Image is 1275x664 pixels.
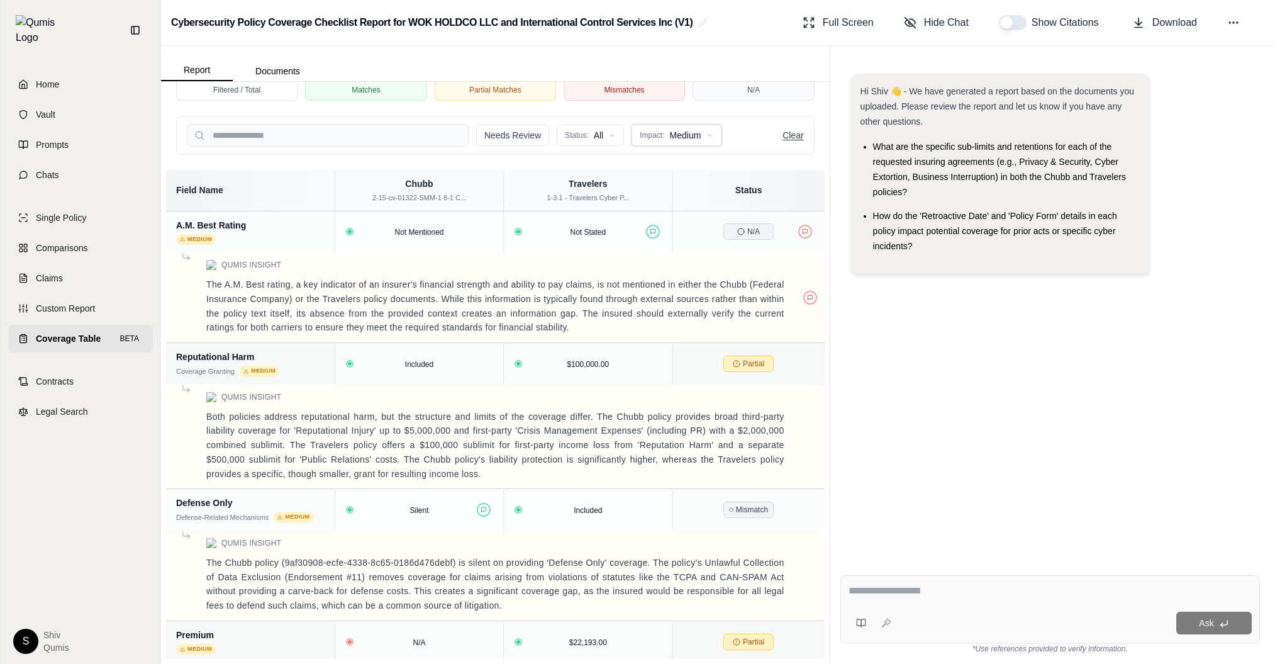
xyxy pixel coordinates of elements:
div: 1-3.1 - Travelers Cyber P... [511,193,664,203]
span: How do the 'Retroactive Date' and 'Policy Form' details in each policy impact potential coverage ... [873,211,1117,251]
span: Home [36,78,59,91]
span: N/A [723,223,774,240]
span: Shiv [43,629,69,641]
span: Included [574,506,602,515]
img: Qumis Logo [206,260,216,270]
div: A.M. Best Rating [176,219,325,232]
span: Single Policy [36,211,86,224]
span: $22,193.00 [569,638,607,647]
a: Legal Search [8,398,153,425]
a: Claims [8,264,153,292]
div: Matches [352,85,380,95]
span: N/A [413,638,426,647]
button: Clear [782,129,803,142]
p: The A.M. Best rating, a key indicator of an insurer's financial strength and ability to pay claim... [206,278,784,335]
span: Qumis Insight [221,392,281,402]
span: Medium [176,234,216,245]
button: Download [1127,10,1202,35]
span: Included [405,360,433,369]
a: Chats [8,161,153,189]
button: Ask [1176,612,1252,634]
span: Qumis [43,641,69,654]
span: Vault [36,108,55,121]
a: Custom Report [8,295,153,322]
span: Qumis Insight [221,538,281,548]
div: Travelers [511,177,664,190]
th: Field Name [166,170,335,211]
button: Collapse sidebar [125,20,145,40]
a: Contracts [8,368,153,395]
button: Full Screen [798,10,879,35]
span: Impact: [640,130,664,140]
button: Negative feedback provided [798,225,812,239]
img: Qumis Logo [206,538,216,548]
th: Status [672,170,825,211]
span: Mismatch [723,502,774,518]
span: Ask [1199,618,1213,628]
span: Status: [565,130,588,140]
span: Show Citations [1032,15,1102,30]
span: What are the specific sub-limits and retentions for each of the requested insuring agreements (e.... [873,142,1126,197]
a: Vault [8,101,153,128]
button: Status:All [557,125,624,146]
span: Contracts [36,375,74,388]
span: Medium [240,366,279,377]
div: Defense-Related Mechanisms [176,512,269,523]
span: Custom Report [36,302,95,315]
span: Claims [36,272,63,284]
span: Qumis Insight [221,260,281,270]
div: S [13,629,38,654]
button: Positive feedback provided [477,503,491,517]
button: Report [161,60,233,81]
span: Chats [36,169,59,181]
span: Comparisons [36,242,87,254]
button: Impact:Medium [632,125,721,146]
button: Documents [233,61,323,81]
a: Home [8,70,153,98]
h2: Cybersecurity Policy Coverage Checklist Report for WOK HOLDCO LLC and International Control Servi... [171,11,693,34]
button: Positive feedback provided [646,225,660,239]
button: Negative feedback provided [803,291,817,305]
span: Not Mentioned [394,228,443,237]
div: Filtered / Total [213,85,260,95]
span: Medium [670,129,701,142]
p: The Chubb policy (9af30908-ecfe-4338-8c65-0186d476debf) is silent on providing 'Defense Only' cov... [206,556,784,613]
div: Mismatches [604,85,645,95]
span: Medium [176,644,216,655]
div: Premium [176,629,325,641]
span: All [594,129,604,142]
p: Both policies address reputational harm, but the structure and limits of the coverage differ. The... [206,410,784,481]
div: *Use references provided to verify information. [840,644,1260,654]
div: Partial Matches [469,85,521,95]
a: Prompts [8,131,153,159]
span: Hide Chat [924,15,969,30]
span: Silent [410,506,429,515]
span: Legal Search [36,405,88,418]
span: Partial [723,634,774,650]
div: Defense Only [176,497,325,509]
a: Single Policy [8,204,153,232]
span: Full Screen [823,15,874,30]
div: 2-15-cv-01322-SMM-1 8-1 C... [343,193,496,203]
div: Reputational Harm [176,351,325,363]
button: Needs Review [476,125,549,146]
span: BETA [116,332,143,345]
div: Chubb [343,177,496,190]
button: Hide Chat [899,10,974,35]
span: Coverage Table [36,332,101,345]
span: Download [1152,15,1197,30]
div: N/A [747,85,760,95]
span: $100,000.00 [567,360,609,369]
div: Coverage Granting [176,366,235,377]
img: Qumis Logo [16,15,63,45]
a: Comparisons [8,234,153,262]
span: Not Stated [571,228,606,237]
a: Coverage TableBETA [8,325,153,352]
img: Qumis Logo [206,392,216,402]
span: Partial [723,356,774,372]
span: Prompts [36,138,69,151]
span: Medium [274,512,313,523]
span: Hi Shiv 👋 - We have generated a report based on the documents you uploaded. Please review the rep... [860,86,1134,127]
